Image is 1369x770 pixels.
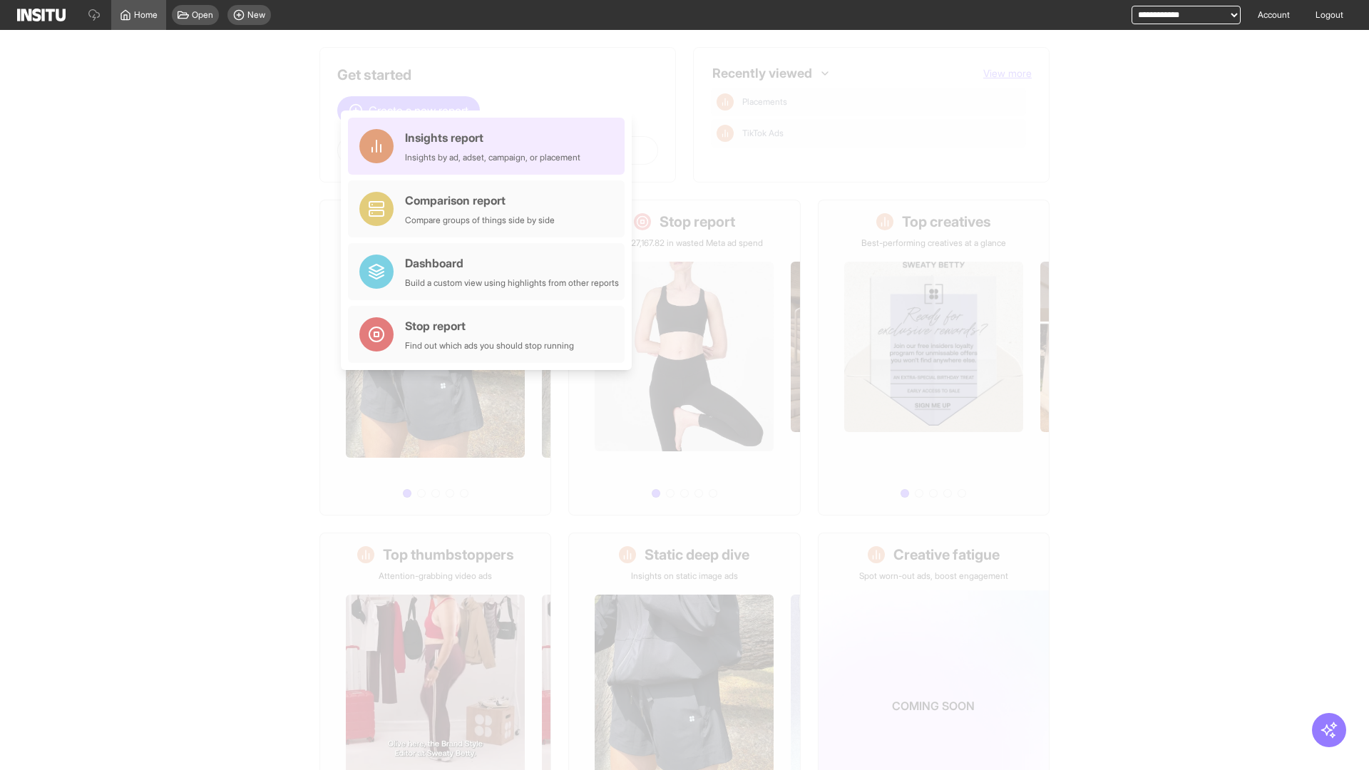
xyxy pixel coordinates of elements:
[405,215,555,226] div: Compare groups of things side by side
[405,192,555,209] div: Comparison report
[17,9,66,21] img: Logo
[405,340,574,351] div: Find out which ads you should stop running
[405,255,619,272] div: Dashboard
[405,277,619,289] div: Build a custom view using highlights from other reports
[405,129,580,146] div: Insights report
[405,317,574,334] div: Stop report
[405,152,580,163] div: Insights by ad, adset, campaign, or placement
[247,9,265,21] span: New
[134,9,158,21] span: Home
[192,9,213,21] span: Open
